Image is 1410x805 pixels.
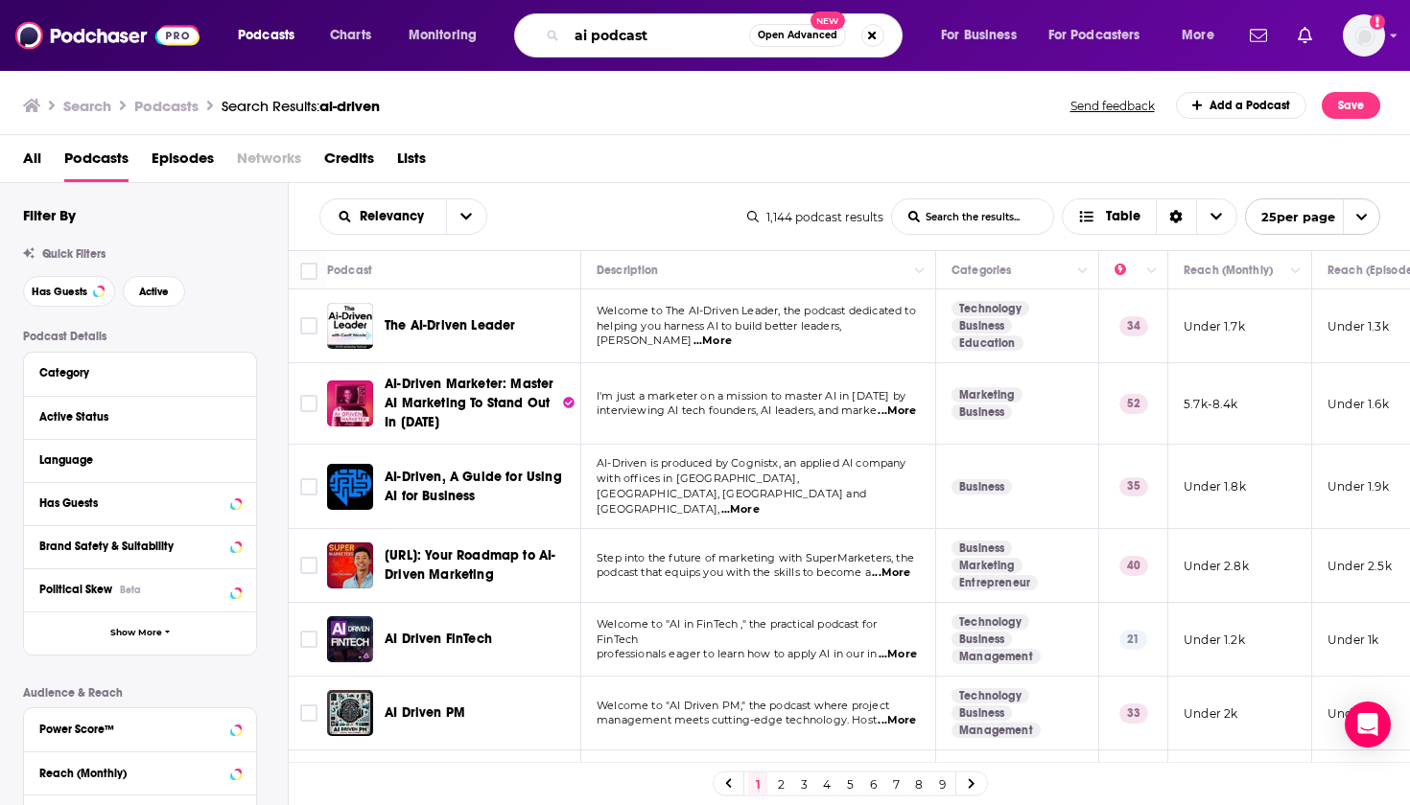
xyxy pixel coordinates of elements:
span: Welcome to The AI-Driven Leader, the podcast dedicated to [597,304,916,317]
a: [URL]: Your Roadmap to AI-Driven Marketing [385,546,575,585]
p: Under 2.8k [1184,558,1249,574]
span: ...More [721,502,760,517]
h2: Filter By [23,206,76,224]
span: Toggle select row [300,631,317,648]
button: open menu [320,210,446,223]
svg: Add a profile image [1370,14,1385,30]
a: Technology [952,301,1029,316]
span: Active [139,287,169,297]
a: Management [952,723,1041,738]
p: Under 2k [1184,705,1237,722]
span: Quick Filters [42,247,106,261]
a: 5 [840,772,859,795]
a: Management [952,649,1041,664]
a: Marketing [952,387,1022,402]
a: Charts [317,20,383,51]
span: ...More [693,333,732,349]
a: 1 [748,772,767,795]
span: helping you harness AI to build better leaders, [PERSON_NAME] [597,319,841,348]
div: Has Guests [39,496,224,510]
span: AI Driven PM [385,704,465,721]
a: Business [952,404,1012,420]
p: 33 [1119,703,1148,723]
span: Charts [330,22,371,49]
p: 40 [1119,556,1148,575]
a: Search Results:ai-driven [222,97,380,115]
button: Choose View [1062,198,1237,235]
button: open menu [928,20,1041,51]
div: Categories [952,259,1011,282]
span: Credits [324,143,374,182]
div: Power Score™ [39,723,224,736]
a: Business [952,705,1012,721]
h3: Search [63,97,111,115]
span: Networks [237,143,301,182]
button: Reach (Monthly) [39,760,241,784]
button: Power Score™ [39,716,241,740]
div: Description [597,259,658,282]
p: Under 1.8k [1184,478,1246,494]
div: Language [39,453,228,467]
a: AI Driven PM [327,690,373,736]
span: Step into the future of marketing with SuperMarketers, the [597,551,914,564]
h2: Choose List sort [319,198,487,235]
button: Has Guests [23,276,115,307]
button: Column Actions [1284,260,1307,283]
span: For Podcasters [1048,22,1140,49]
h3: Podcasts [134,97,199,115]
span: 25 per page [1246,202,1335,232]
a: Business [952,318,1012,333]
a: Technology [952,614,1029,630]
span: For Business [941,22,1017,49]
a: Podcasts [64,143,129,182]
a: AI-Driven, A Guide for Using AI for Business [385,468,575,506]
span: New [811,11,845,30]
button: Open AdvancedNew [749,24,846,47]
p: Under 1.3k [1328,318,1389,334]
img: Podchaser - Follow, Share and Rate Podcasts [15,17,200,54]
p: 5.7k-8.4k [1184,396,1238,412]
button: Political SkewBeta [39,577,241,601]
a: 4 [817,772,836,795]
a: AI Driven PM [385,703,465,723]
span: More [1182,22,1214,49]
button: Language [39,448,241,471]
div: Search Results: [222,97,380,115]
div: Reach (Monthly) [1184,259,1273,282]
button: Save [1322,92,1380,119]
input: Search podcasts, credits, & more... [567,20,749,51]
button: Send feedback [1065,98,1161,114]
span: ...More [872,565,910,581]
span: Logged in as chardin [1343,14,1385,57]
img: AI-Driven Marketer: Master AI Marketing To Stand Out In 2025 [327,380,373,426]
a: Marketing [952,558,1022,573]
p: Audience & Reach [23,686,257,700]
img: The AI-Driven Leader [327,303,373,349]
div: Sort Direction [1156,199,1196,234]
p: Under 1k [1328,705,1378,722]
button: Show profile menu [1343,14,1385,57]
p: Under 1.6k [1328,396,1389,412]
button: open menu [224,20,319,51]
span: AI-Driven Marketer: Master AI Marketing To Stand Out In [DATE] [385,376,553,430]
span: Toggle select row [300,704,317,722]
span: podcast that equips you with the skills to become a [597,565,871,579]
span: Relevancy [360,210,431,223]
button: open menu [395,20,502,51]
span: ...More [878,713,916,728]
a: Entrepreneur [952,575,1038,590]
a: 6 [863,772,882,795]
a: AI Driven FinTech [385,630,492,649]
span: Toggle select row [300,557,317,574]
span: Show More [110,628,162,638]
span: Political Skew [39,583,112,596]
div: Search podcasts, credits, & more... [532,13,921,57]
a: Business [952,479,1012,494]
p: 52 [1119,394,1148,413]
a: Episodes [152,143,214,182]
